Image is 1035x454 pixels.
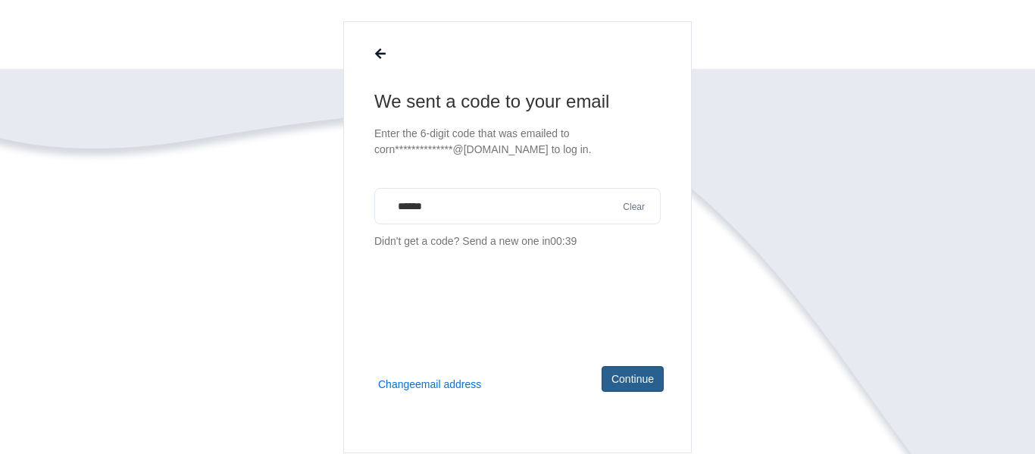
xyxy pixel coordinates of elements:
[378,377,481,392] button: Changeemail address
[374,126,661,158] p: Enter the 6-digit code that was emailed to corn**************@[DOMAIN_NAME] to log in.
[602,366,664,392] button: Continue
[374,89,661,114] h1: We sent a code to your email
[374,233,661,249] p: Didn't get a code?
[462,235,577,247] span: Send a new one in 00:39
[618,200,649,214] button: Clear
